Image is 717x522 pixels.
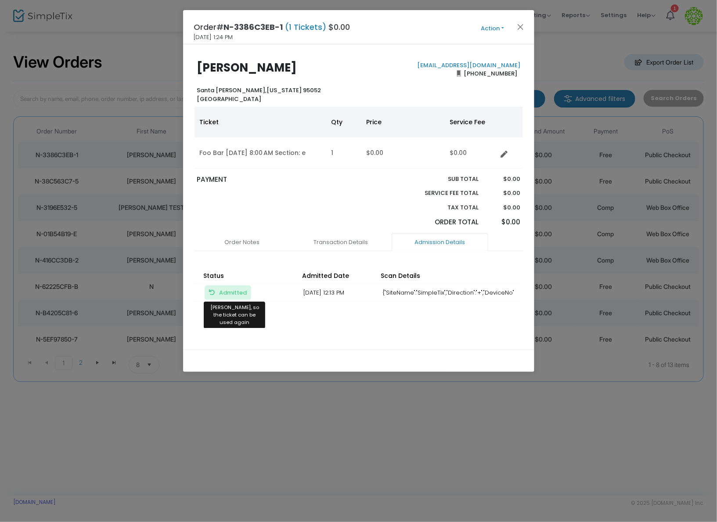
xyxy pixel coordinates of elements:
[299,284,378,302] td: [DATE] 12:13 PM
[197,86,321,103] b: [US_STATE] 95052 [GEOGRAPHIC_DATA]
[466,24,519,33] button: Action
[194,21,350,33] h4: Order# $0.00
[299,269,378,284] th: Admitted Date
[197,60,297,76] b: [PERSON_NAME]
[197,175,354,185] p: PAYMENT
[487,203,520,212] p: $0.00
[293,233,389,252] a: Transaction Details
[361,107,445,137] th: Price
[487,217,520,227] p: $0.00
[326,137,361,169] td: 1
[195,107,326,137] th: Ticket
[224,22,283,32] span: N-3386C3EB-1
[197,86,267,94] span: Santa [PERSON_NAME],
[487,189,520,198] p: $0.00
[404,203,479,212] p: Tax Total
[378,284,519,302] td: {"SiteName":"SimpleTix","Direction":"+","DeviceNo"
[194,33,233,42] span: [DATE] 1:24 PM
[361,137,445,169] td: $0.00
[515,21,526,32] button: Close
[404,189,479,198] p: Service Fee Total
[461,67,520,81] span: [PHONE_NUMBER]
[326,107,361,137] th: Qty
[195,107,523,169] div: Data table
[445,137,497,169] td: $0.00
[404,217,479,227] p: Order Total
[283,22,329,32] span: (1 Tickets)
[204,302,265,329] span: [PERSON_NAME], so the ticket can be used again
[194,233,291,252] a: Order Notes
[415,61,520,69] a: [EMAIL_ADDRESS][DOMAIN_NAME]
[219,288,247,297] span: Admitted
[445,107,497,137] th: Service Fee
[404,175,479,184] p: Sub total
[487,175,520,184] p: $0.00
[392,233,488,252] a: Admission Details
[378,269,519,284] th: Scan Details
[200,269,299,284] th: Status
[195,137,326,169] td: Foo Bar [DATE] 8:00 AM Section: e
